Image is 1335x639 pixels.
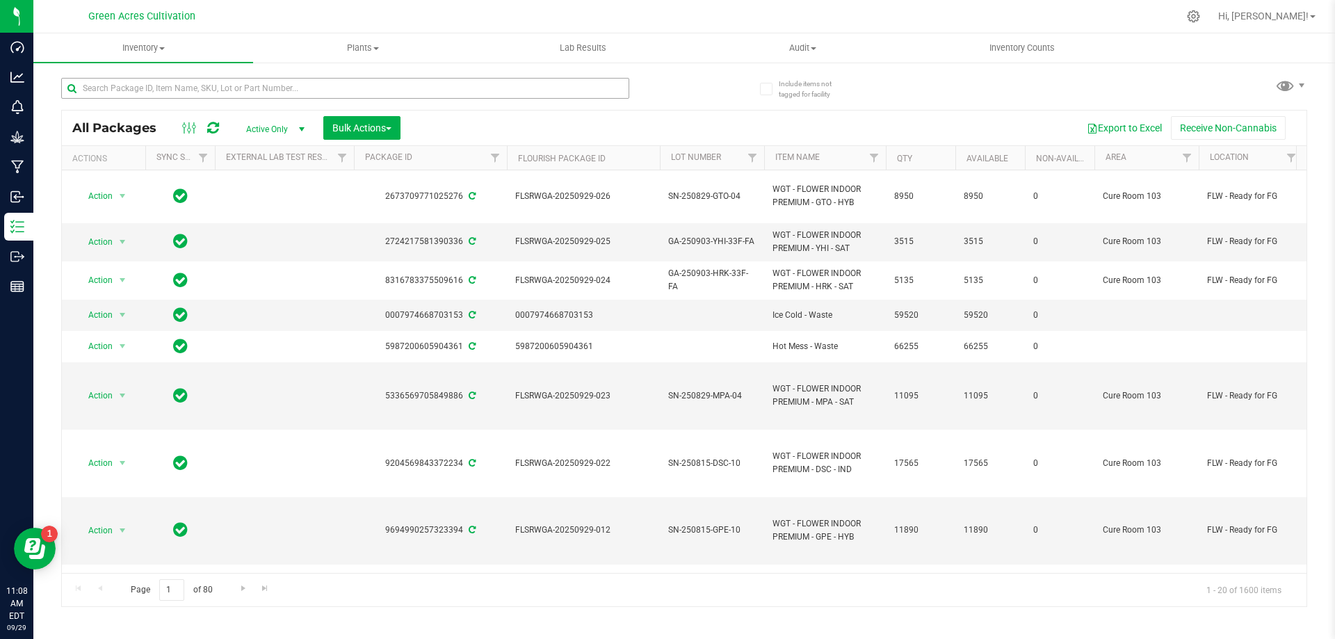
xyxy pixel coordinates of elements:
[668,190,756,203] span: SN-250829-GTO-04
[863,146,886,170] a: Filter
[10,280,24,293] inline-svg: Reports
[964,524,1017,537] span: 11890
[253,33,473,63] a: Plants
[331,146,354,170] a: Filter
[114,453,131,473] span: select
[668,524,756,537] span: SN-250815-GPE-10
[1033,274,1086,287] span: 0
[352,190,509,203] div: 2673709771025276
[894,274,947,287] span: 5135
[1207,274,1295,287] span: FLW - Ready for FG
[173,453,188,473] span: In Sync
[1103,389,1190,403] span: Cure Room 103
[173,270,188,290] span: In Sync
[772,183,877,209] span: WGT - FLOWER INDOOR PREMIUM - GTO - HYB
[1103,457,1190,470] span: Cure Room 103
[114,305,131,325] span: select
[76,232,113,252] span: Action
[352,235,509,248] div: 2724217581390336
[76,186,113,206] span: Action
[1176,146,1199,170] a: Filter
[894,190,947,203] span: 8950
[897,154,912,163] a: Qty
[173,386,188,405] span: In Sync
[173,305,188,325] span: In Sync
[76,270,113,290] span: Action
[518,154,606,163] a: Flourish Package ID
[467,525,476,535] span: Sync from Compliance System
[119,579,224,601] span: Page of 80
[912,33,1132,63] a: Inventory Counts
[1207,190,1295,203] span: FLW - Ready for FG
[894,235,947,248] span: 3515
[173,520,188,540] span: In Sync
[541,42,625,54] span: Lab Results
[76,386,113,405] span: Action
[352,340,509,353] div: 5987200605904361
[76,453,113,473] span: Action
[1036,154,1098,163] a: Non-Available
[467,191,476,201] span: Sync from Compliance System
[467,275,476,285] span: Sync from Compliance System
[41,526,58,542] iframe: Resource center unread badge
[964,235,1017,248] span: 3515
[14,528,56,569] iframe: Resource center
[76,521,113,540] span: Action
[1078,116,1171,140] button: Export to Excel
[1207,389,1295,403] span: FLW - Ready for FG
[1033,389,1086,403] span: 0
[964,389,1017,403] span: 11095
[484,146,507,170] a: Filter
[1207,235,1295,248] span: FLW - Ready for FG
[741,146,764,170] a: Filter
[1195,579,1293,600] span: 1 - 20 of 1600 items
[1033,340,1086,353] span: 0
[772,340,877,353] span: Hot Mess - Waste
[10,130,24,144] inline-svg: Grow
[10,100,24,114] inline-svg: Monitoring
[255,579,275,598] a: Go to the last page
[352,524,509,537] div: 9694990257323394
[693,33,912,63] a: Audit
[173,337,188,356] span: In Sync
[61,78,629,99] input: Search Package ID, Item Name, SKU, Lot or Part Number...
[1033,309,1086,322] span: 0
[1218,10,1309,22] span: Hi, [PERSON_NAME]!
[467,236,476,246] span: Sync from Compliance System
[772,382,877,409] span: WGT - FLOWER INDOOR PREMIUM - MPA - SAT
[473,33,693,63] a: Lab Results
[467,458,476,468] span: Sync from Compliance System
[515,340,652,353] span: 5987200605904361
[515,274,652,287] span: FLSRWGA-20250929-024
[192,146,215,170] a: Filter
[159,579,184,601] input: 1
[352,389,509,403] div: 5336569705849886
[10,160,24,174] inline-svg: Manufacturing
[10,40,24,54] inline-svg: Dashboard
[10,250,24,264] inline-svg: Outbound
[668,389,756,403] span: SN-250829-MPA-04
[1033,190,1086,203] span: 0
[114,337,131,356] span: select
[668,457,756,470] span: SN-250815-DSC-10
[1103,190,1190,203] span: Cure Room 103
[894,389,947,403] span: 11095
[10,70,24,84] inline-svg: Analytics
[33,33,253,63] a: Inventory
[226,152,335,162] a: External Lab Test Result
[772,517,877,544] span: WGT - FLOWER INDOOR PREMIUM - GPE - HYB
[467,310,476,320] span: Sync from Compliance System
[365,152,412,162] a: Package ID
[233,579,253,598] a: Go to the next page
[1280,146,1303,170] a: Filter
[964,274,1017,287] span: 5135
[114,386,131,405] span: select
[33,42,253,54] span: Inventory
[1106,152,1126,162] a: Area
[1185,10,1202,23] div: Manage settings
[1033,457,1086,470] span: 0
[772,450,877,476] span: WGT - FLOWER INDOOR PREMIUM - DSC - IND
[1207,457,1295,470] span: FLW - Ready for FG
[966,154,1008,163] a: Available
